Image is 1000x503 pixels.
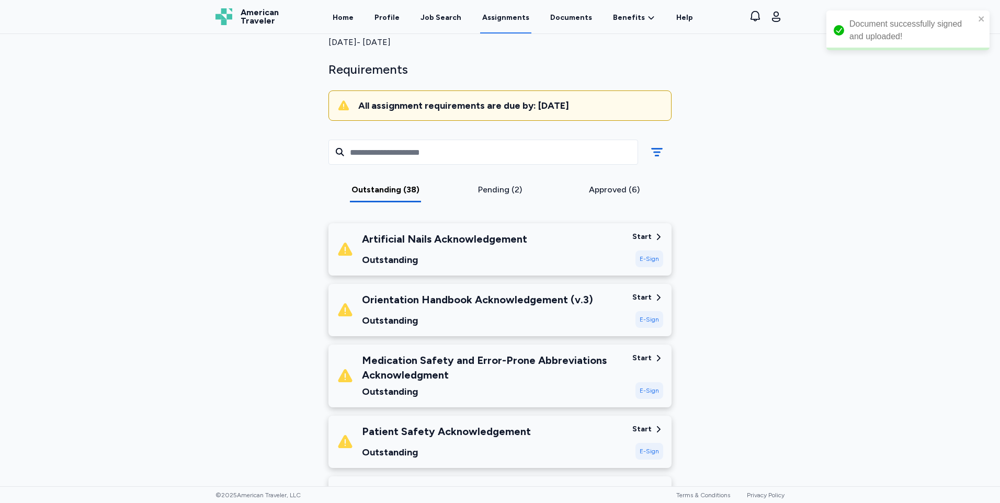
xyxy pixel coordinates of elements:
div: Start [632,485,652,495]
div: All assignment requirements are due by: [DATE] [358,99,663,112]
div: Start [632,353,652,363]
div: Outstanding [362,253,527,267]
a: Benefits [613,13,655,23]
div: Outstanding [362,313,593,328]
div: E-Sign [635,250,663,267]
div: Start [632,424,652,435]
div: Outstanding (38) [333,184,439,196]
div: E-Sign [635,382,663,399]
div: E-Sign [635,311,663,328]
span: American Traveler [241,8,279,25]
div: Requirements [328,61,672,78]
div: Job Search [421,13,461,23]
div: Medication Safety and Error-Prone Abbreviations Acknowledgment [362,353,624,382]
a: Assignments [480,1,531,33]
div: Outstanding [362,445,531,460]
div: Approved (6) [561,184,667,196]
div: Housing Subsidy Representation Form [362,485,550,499]
span: Benefits [613,13,645,23]
a: Privacy Policy [747,491,785,499]
div: Patient Safety Acknowledgement [362,424,531,439]
a: Terms & Conditions [676,491,730,499]
span: © 2025 American Traveler, LLC [215,491,301,499]
div: Orientation Handbook Acknowledgement (v.3) [362,292,593,307]
img: Logo [215,8,232,25]
div: Start [632,232,652,242]
div: Pending (2) [447,184,553,196]
div: Start [632,292,652,303]
button: close [978,15,985,23]
div: Outstanding [362,384,624,399]
div: Document successfully signed and uploaded! [849,18,975,43]
div: E-Sign [635,443,663,460]
div: [DATE] - [DATE] [328,36,672,49]
div: Artificial Nails Acknowledgement [362,232,527,246]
